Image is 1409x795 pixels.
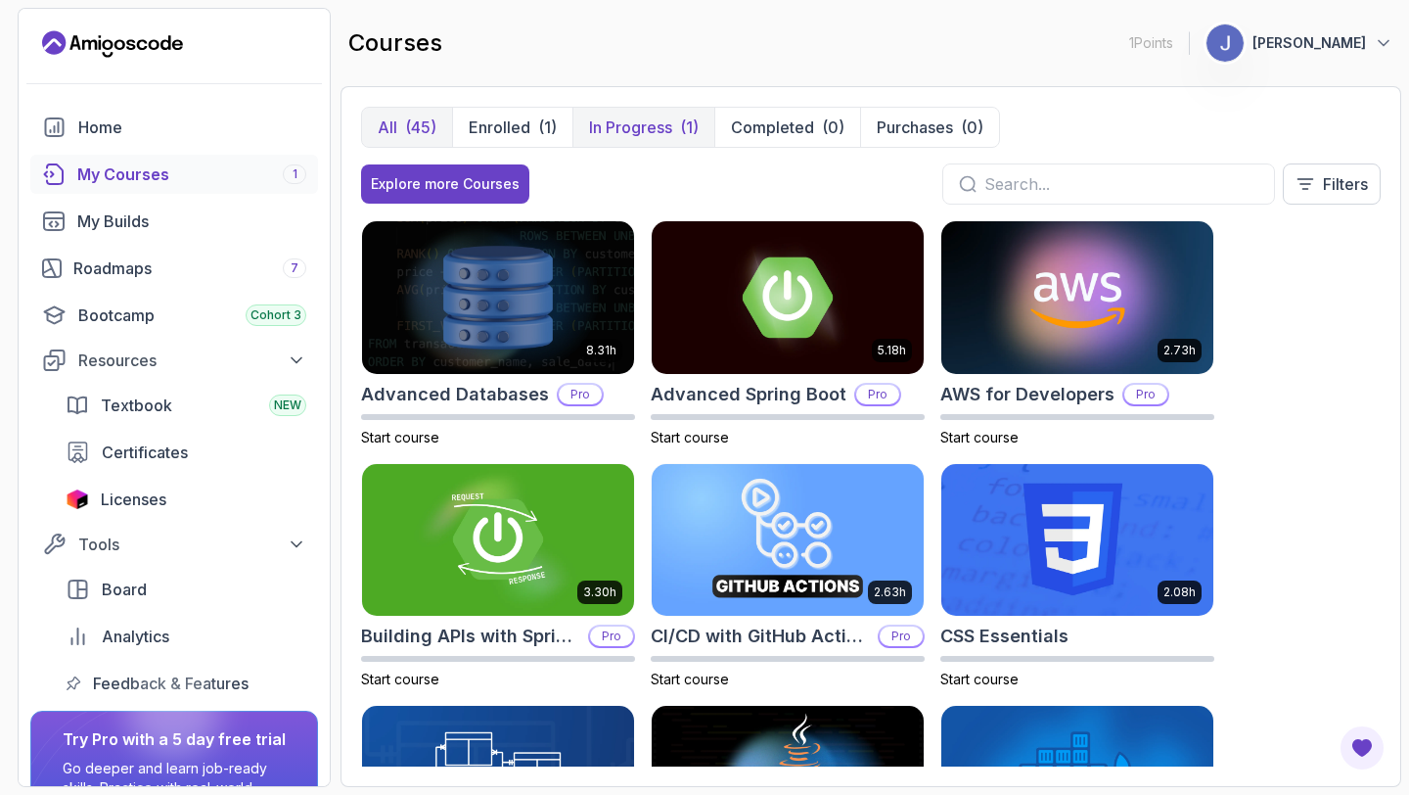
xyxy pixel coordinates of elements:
[452,108,572,147] button: Enrolled(1)
[250,307,301,323] span: Cohort 3
[1124,385,1167,404] p: Pro
[878,343,906,358] p: 5.18h
[731,116,814,139] p: Completed
[78,304,306,327] div: Bootcamp
[54,570,318,609] a: board
[30,249,318,288] a: roadmaps
[77,210,306,233] div: My Builds
[590,627,633,646] p: Pro
[874,585,906,600] p: 2.63h
[586,343,616,358] p: 8.31h
[680,116,699,139] div: (1)
[856,385,899,404] p: Pro
[941,221,1213,374] img: AWS for Developers card
[102,441,188,464] span: Certificates
[54,664,318,703] a: feedback
[589,116,672,139] p: In Progress
[362,464,634,617] img: Building APIs with Spring Boot card
[469,116,530,139] p: Enrolled
[378,116,397,139] p: All
[361,164,529,204] button: Explore more Courses
[30,296,318,335] a: bootcamp
[941,464,1213,617] img: CSS Essentials card
[651,671,729,687] span: Start course
[1206,24,1244,62] img: user profile image
[714,108,860,147] button: Completed(0)
[54,617,318,656] a: analytics
[1163,585,1196,600] p: 2.08h
[651,381,846,408] h2: Advanced Spring Boot
[77,163,306,186] div: My Courses
[78,533,306,556] div: Tools
[651,623,870,650] h2: CI/CD with GitHub Actions
[101,488,166,511] span: Licenses
[54,480,318,519] a: licenses
[1323,172,1368,196] p: Filters
[572,108,714,147] button: In Progress(1)
[940,429,1019,445] span: Start course
[651,429,729,445] span: Start course
[78,349,306,372] div: Resources
[652,221,924,374] img: Advanced Spring Boot card
[54,433,318,472] a: certificates
[1252,33,1366,53] p: [PERSON_NAME]
[30,155,318,194] a: courses
[1283,164,1381,205] button: Filters
[361,429,439,445] span: Start course
[30,343,318,378] button: Resources
[405,116,436,139] div: (45)
[559,385,602,404] p: Pro
[30,202,318,241] a: builds
[30,527,318,562] button: Tools
[54,386,318,425] a: textbook
[362,108,452,147] button: All(45)
[362,221,634,374] img: Advanced Databases card
[822,116,844,139] div: (0)
[293,166,297,182] span: 1
[30,108,318,147] a: home
[1129,33,1173,53] p: 1 Points
[940,381,1114,408] h2: AWS for Developers
[940,671,1019,687] span: Start course
[361,671,439,687] span: Start course
[348,27,442,59] h2: courses
[361,623,580,650] h2: Building APIs with Spring Boot
[880,627,923,646] p: Pro
[1205,23,1393,63] button: user profile image[PERSON_NAME]
[361,381,549,408] h2: Advanced Databases
[984,172,1258,196] input: Search...
[961,116,983,139] div: (0)
[538,116,557,139] div: (1)
[291,260,298,276] span: 7
[102,625,169,648] span: Analytics
[860,108,999,147] button: Purchases(0)
[66,490,89,509] img: jetbrains icon
[877,116,953,139] p: Purchases
[78,116,306,139] div: Home
[652,464,924,617] img: CI/CD with GitHub Actions card
[102,578,147,601] span: Board
[73,257,306,280] div: Roadmaps
[1163,343,1196,358] p: 2.73h
[371,174,520,194] div: Explore more Courses
[93,672,249,695] span: Feedback & Features
[101,394,172,417] span: Textbook
[583,585,616,600] p: 3.30h
[940,623,1068,650] h2: CSS Essentials
[274,397,301,413] span: NEW
[1339,725,1386,772] button: Open Feedback Button
[42,28,183,60] a: Landing page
